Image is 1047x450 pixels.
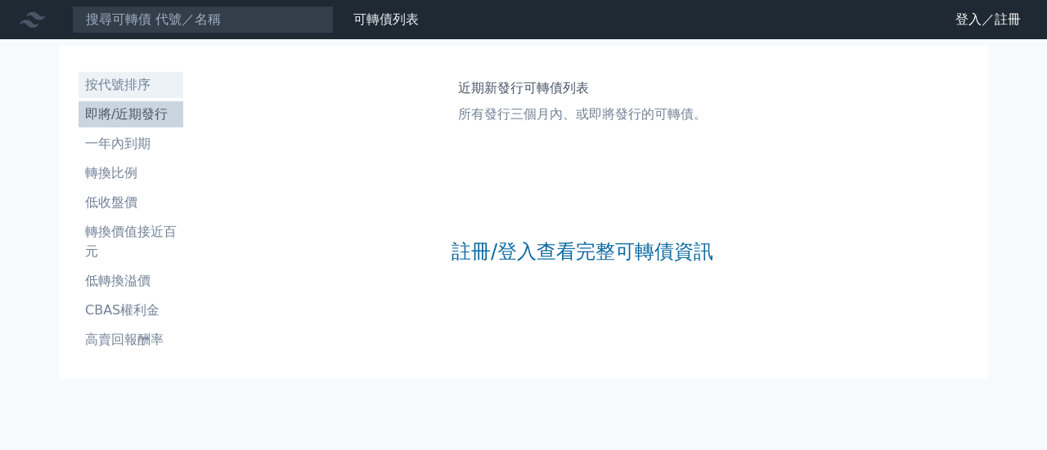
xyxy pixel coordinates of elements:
a: 即將/近期發行 [79,101,183,127]
a: 低轉換溢價 [79,268,183,294]
a: 高賣回報酬率 [79,327,183,353]
a: 轉換比例 [79,160,183,186]
a: 一年內到期 [79,131,183,157]
li: CBAS權利金 [79,301,183,320]
a: CBAS權利金 [79,297,183,323]
a: 低收盤價 [79,189,183,216]
p: 所有發行三個月內、或即將發行的可轉債。 [458,105,707,124]
li: 即將/近期發行 [79,105,183,124]
a: 可轉債列表 [353,11,419,27]
h1: 近期新發行可轉債列表 [458,78,707,98]
input: 搜尋可轉債 代號／名稱 [72,6,334,33]
a: 轉換價值接近百元 [79,219,183,265]
li: 低收盤價 [79,193,183,212]
a: 登入／註冊 [942,7,1034,33]
li: 轉換比例 [79,163,183,183]
a: 按代號排序 [79,72,183,98]
li: 按代號排序 [79,75,183,95]
a: 註冊/登入查看完整可轉債資訊 [452,238,713,265]
li: 一年內到期 [79,134,183,154]
li: 低轉換溢價 [79,271,183,291]
li: 高賣回報酬率 [79,330,183,350]
li: 轉換價值接近百元 [79,222,183,261]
